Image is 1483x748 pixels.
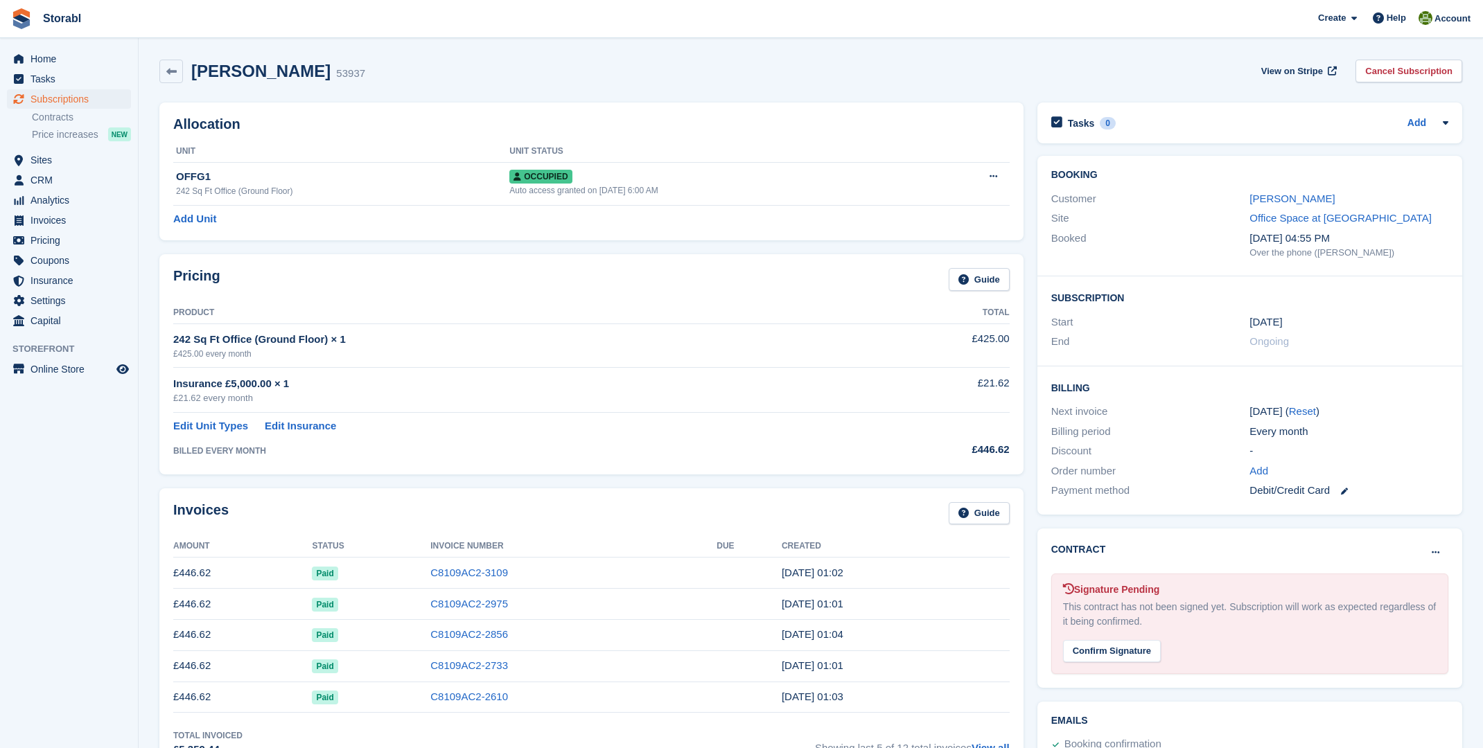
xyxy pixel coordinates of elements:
a: menu [7,271,131,290]
span: Settings [30,291,114,310]
th: Unit [173,141,509,163]
div: Site [1051,211,1250,226]
div: Every month [1249,424,1448,440]
a: Preview store [114,361,131,377]
time: 2025-05-19 00:01:50 UTC [782,659,843,671]
div: Next invoice [1051,404,1250,420]
div: 242 Sq Ft Office (Ground Floor) × 1 [173,332,860,348]
div: NEW [108,127,131,141]
img: stora-icon-8386f47178a22dfd0bd8f6a31ec36ba5ce8667c1dd55bd0f319d3a0aa187defe.svg [11,8,32,29]
h2: [PERSON_NAME] [191,62,331,80]
h2: Subscription [1051,290,1448,304]
a: menu [7,231,131,250]
div: 53937 [336,66,365,82]
a: menu [7,291,131,310]
a: Price increases NEW [32,127,131,142]
a: C8109AC2-2733 [430,659,508,671]
a: Guide [949,268,1010,291]
a: menu [7,251,131,270]
div: - [1249,443,1448,459]
th: Invoice Number [430,535,717,558]
span: View on Stripe [1261,64,1323,78]
div: £446.62 [860,442,1010,458]
div: [DATE] 04:55 PM [1249,231,1448,247]
th: Product [173,302,860,324]
h2: Billing [1051,380,1448,394]
a: View on Stripe [1256,60,1340,82]
span: Help [1387,11,1406,25]
td: £446.62 [173,589,312,620]
span: CRM [30,170,114,190]
th: Amount [173,535,312,558]
a: menu [7,170,131,190]
a: Add Unit [173,211,216,227]
div: OFFG1 [176,169,509,185]
div: Confirm Signature [1063,640,1161,663]
a: Edit Insurance [265,418,336,434]
h2: Booking [1051,170,1448,181]
div: Start [1051,314,1250,330]
div: Debit/Credit Card [1249,483,1448,499]
span: Occupied [509,170,572,184]
span: Invoices [30,211,114,230]
a: menu [7,359,131,379]
a: Guide [949,502,1010,525]
a: C8109AC2-2610 [430,691,508,702]
h2: Pricing [173,268,220,291]
span: Storefront [12,342,138,356]
a: Storabl [37,7,87,30]
td: £446.62 [173,619,312,650]
a: C8109AC2-3109 [430,567,508,578]
a: menu [7,311,131,330]
div: Auto access granted on [DATE] 6:00 AM [509,184,928,197]
th: Due [717,535,782,558]
time: 2025-04-19 00:03:02 UTC [782,691,843,702]
span: Account [1434,12,1471,26]
a: menu [7,190,131,210]
time: 2025-06-19 00:04:34 UTC [782,628,843,640]
span: Capital [30,311,114,330]
span: Analytics [30,190,114,210]
a: menu [7,89,131,109]
span: Online Store [30,359,114,379]
span: Paid [312,598,337,612]
td: £425.00 [860,323,1010,367]
div: Order number [1051,463,1250,479]
a: menu [7,211,131,230]
td: £21.62 [860,368,1010,413]
span: Pricing [30,231,114,250]
a: Add [1407,116,1426,132]
a: Cancel Subscription [1355,60,1462,82]
td: £446.62 [173,558,312,589]
img: Shurrelle Harrington [1419,11,1432,25]
a: Office Space at [GEOGRAPHIC_DATA] [1249,212,1432,224]
h2: Invoices [173,502,229,525]
span: Paid [312,567,337,580]
div: Signature Pending [1063,582,1437,597]
div: Customer [1051,191,1250,207]
a: Contracts [32,111,131,124]
span: Price increases [32,128,98,141]
h2: Emails [1051,715,1448,727]
time: 2025-08-19 00:02:56 UTC [782,567,843,578]
span: Paid [312,691,337,704]
div: Billing period [1051,424,1250,440]
a: Add [1249,463,1268,479]
span: Coupons [30,251,114,270]
div: [DATE] ( ) [1249,404,1448,420]
a: [PERSON_NAME] [1249,193,1335,204]
a: Reset [1289,405,1316,417]
time: 2025-07-19 00:01:56 UTC [782,598,843,609]
a: menu [7,150,131,170]
h2: Allocation [173,116,1010,132]
span: Tasks [30,69,114,89]
td: £446.62 [173,682,312,713]
a: C8109AC2-2975 [430,598,508,609]
div: £21.62 every month [173,391,860,405]
a: menu [7,69,131,89]
th: Created [782,535,1010,558]
th: Total [860,302,1010,324]
h2: Tasks [1068,117,1095,130]
div: 0 [1100,117,1116,130]
div: Booked [1051,231,1250,260]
